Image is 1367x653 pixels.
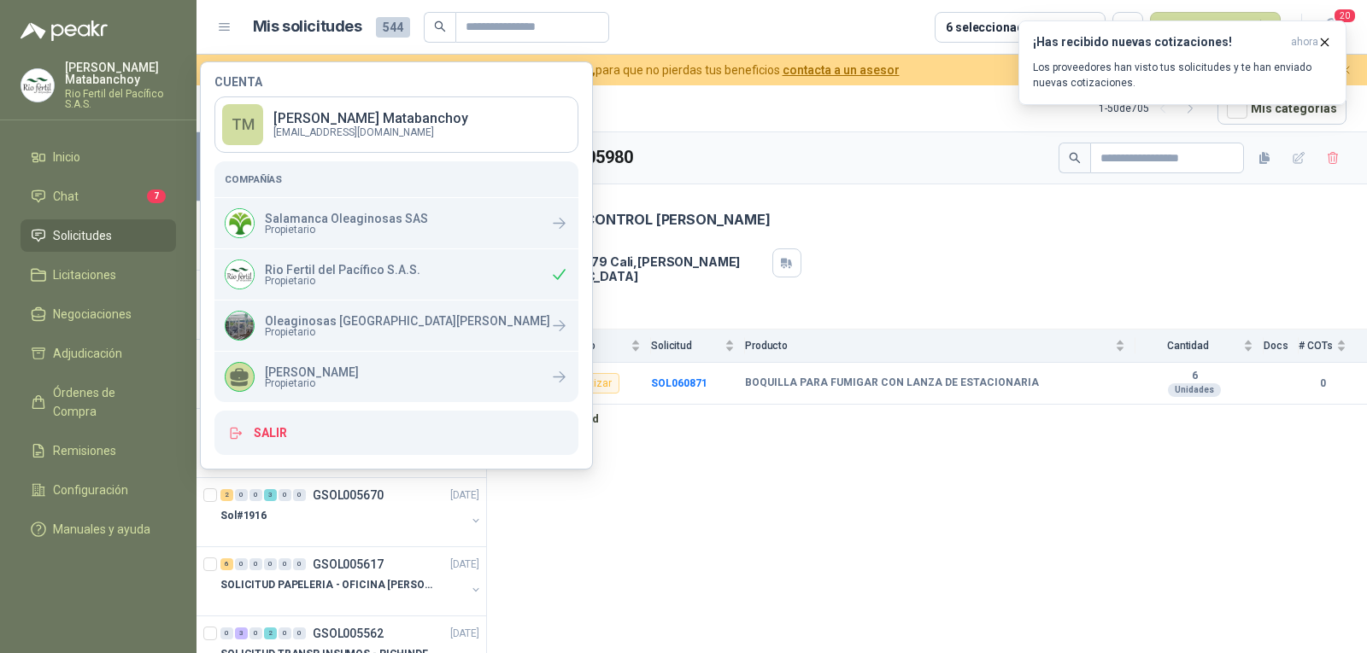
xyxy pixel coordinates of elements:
[946,18,1037,37] div: 6 seleccionadas
[507,211,770,229] p: SOLICITUD CONTROL [PERSON_NAME]
[651,340,721,352] span: Solicitud
[214,76,578,88] h4: Cuenta
[226,312,254,340] img: Company Logo
[264,558,277,570] div: 0
[1033,35,1284,50] h3: ¡Has recibido nuevas cotizaciones!
[214,96,578,153] a: TM[PERSON_NAME] Matabanchoy[EMAIL_ADDRESS][DOMAIN_NAME]
[21,337,176,370] a: Adjudicación
[1333,8,1357,24] span: 20
[53,265,116,284] span: Licitaciones
[1150,12,1281,43] button: Nueva solicitud
[434,20,446,32] span: search
[745,376,1039,390] b: BOQUILLA PARA FUMIGAR CON LANZA DE ESTACIONARIA
[265,224,428,235] span: Propietario
[249,627,262,639] div: 0
[273,127,468,137] p: [EMAIL_ADDRESS][DOMAIN_NAME]
[235,489,248,501] div: 0
[265,213,428,224] p: Salamanca Oleaginosas SAS
[21,434,176,467] a: Remisiones
[53,148,80,166] span: Inicio
[313,627,384,639] p: GSOL005562
[264,489,277,501] div: 3
[745,329,1135,363] th: Producto
[279,558,291,570] div: 0
[53,481,128,499] span: Configuración
[265,264,420,276] p: Rio Fertil del Pacífico S.A.S.
[214,249,578,300] div: Company LogoRio Fertil del Pacífico S.A.S.Propietario
[1135,370,1253,383] b: 6
[1135,329,1264,363] th: Cantidad
[507,254,766,283] p: CALLE 4 # 27-79 Cali , [PERSON_NAME][GEOGRAPHIC_DATA]
[235,627,248,639] div: 3
[65,61,176,85] p: [PERSON_NAME] Matabanchoy
[53,305,132,324] span: Negociaciones
[651,377,707,389] b: SOL060871
[1135,340,1240,352] span: Cantidad
[220,485,483,539] a: 2 0 0 3 0 0 GSOL005670[DATE] Sol#1916
[1299,329,1367,363] th: # COTs
[21,513,176,545] a: Manuales y ayuda
[1018,20,1346,105] button: ¡Has recibido nuevas cotizaciones!ahora Los proveedores han visto tus solicitudes y te han enviad...
[265,366,359,378] p: [PERSON_NAME]
[65,89,176,109] p: Rio Fertil del Pacífico S.A.S.
[1291,35,1318,50] span: ahora
[220,554,483,609] a: 6 0 0 0 0 0 GSOL005617[DATE] SOLICITUD PAPELERIA - OFICINA [PERSON_NAME]
[21,180,176,213] a: Chat7
[21,474,176,506] a: Configuración
[745,340,1112,352] span: Producto
[53,226,112,245] span: Solicitudes
[450,487,479,504] p: [DATE]
[265,315,550,327] p: Oleaginosas [GEOGRAPHIC_DATA][PERSON_NAME]
[450,626,479,642] p: [DATE]
[53,344,122,363] span: Adjudicación
[487,405,1367,434] a: Añadir Solicitud
[265,378,359,388] span: Propietario
[1316,12,1346,43] button: 20
[264,627,277,639] div: 2
[21,141,176,173] a: Inicio
[235,558,248,570] div: 0
[21,259,176,291] a: Licitaciones
[21,69,54,102] img: Company Logo
[1069,152,1081,164] span: search
[225,172,568,187] h5: Compañías
[293,489,306,501] div: 0
[265,276,420,286] span: Propietario
[220,489,233,501] div: 2
[214,198,578,248] a: Company LogoSalamanca Oleaginosas SASPropietario
[214,300,578,351] a: Company LogoOleaginosas [GEOGRAPHIC_DATA][PERSON_NAME]Propietario
[279,627,291,639] div: 0
[53,520,150,539] span: Manuales y ayuda
[279,489,291,501] div: 0
[253,15,362,39] h1: Mis solicitudes
[273,112,468,125] p: [PERSON_NAME] Matabanchoy
[222,104,263,145] div: TM
[21,219,176,252] a: Solicitudes
[220,558,233,570] div: 6
[651,329,745,363] th: Solicitud
[313,489,384,501] p: GSOL005670
[214,411,578,455] button: Salir
[220,508,267,524] p: Sol#1916
[376,17,410,38] span: 544
[783,63,900,77] a: contacta a un asesor
[226,260,254,289] img: Company Logo
[1299,376,1346,392] b: 0
[53,187,79,206] span: Chat
[21,20,108,41] img: Logo peakr
[226,209,254,237] img: Company Logo
[53,383,160,421] span: Órdenes de Compra
[53,441,116,460] span: Remisiones
[313,558,384,570] p: GSOL005617
[147,189,166,203] span: 7
[293,627,306,639] div: 0
[293,558,306,570] div: 0
[1033,60,1332,90] p: Los proveedores han visto tus solicitudes y te han enviado nuevas cotizaciones.
[249,558,262,570] div: 0
[21,376,176,428] a: Órdenes de Compra
[1299,340,1333,352] span: # COTs
[265,327,550,337] span: Propietario
[226,61,900,79] span: para que no pierdas tus beneficios
[214,352,578,402] a: [PERSON_NAME]Propietario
